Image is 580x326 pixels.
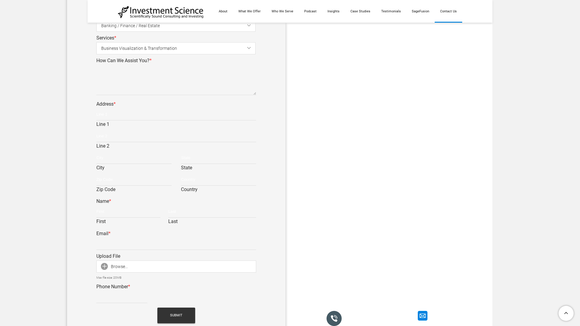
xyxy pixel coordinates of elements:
[96,130,256,142] input: Line 2
[96,275,256,280] div: Max file size: 20MB
[96,206,160,218] input: First
[181,174,256,186] input: Country
[181,186,256,195] label: Country
[96,186,172,195] label: Zip Code
[96,253,120,259] label: Upload File
[168,206,256,218] input: Last
[96,142,256,152] label: Line 2
[96,35,116,41] label: Services
[96,198,111,204] label: Name
[181,152,256,164] input: State
[96,260,128,273] div: Browse...
[96,120,256,130] label: Line 1
[96,231,111,236] label: Email
[96,174,172,186] input: Zip Code
[96,218,160,227] label: First
[170,308,182,323] span: Submit
[96,284,130,289] label: Phone Number
[101,42,260,55] span: Business Visualization & Transformation
[181,164,256,174] label: State
[118,5,204,19] img: Investment Science | NYC Consulting Services
[96,164,172,174] label: City
[96,108,256,120] input: Line 1
[96,101,116,107] label: Address
[418,311,427,321] img: Picture
[96,58,152,63] label: How Can We Assist You?
[168,218,256,227] label: Last
[327,311,342,326] img: Picture
[96,152,172,164] input: City
[556,303,577,323] a: To Top
[101,19,260,33] span: Banking / Finance / Real Estate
